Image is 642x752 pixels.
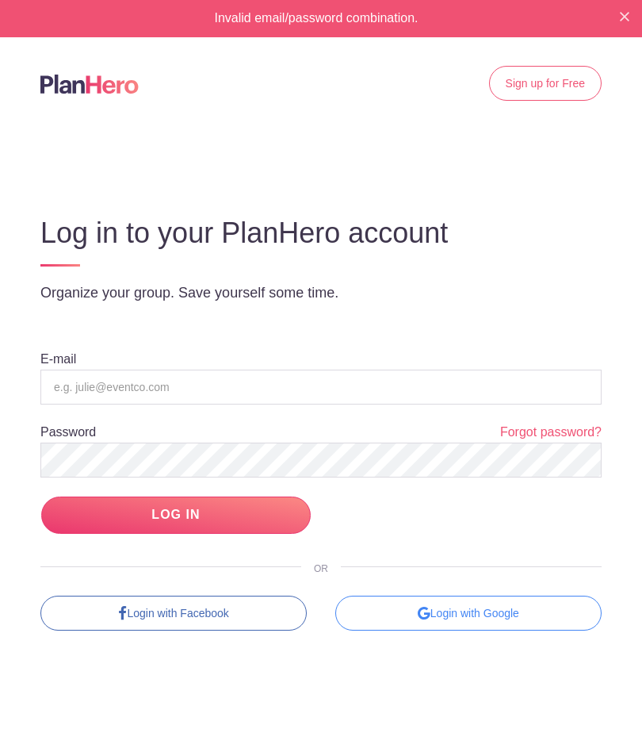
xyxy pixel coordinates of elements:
a: Login with Facebook [40,596,307,631]
p: Organize your group. Save yourself some time. [40,283,602,302]
input: e.g. julie@eventco.com [40,370,602,405]
a: Sign up for Free [489,66,602,101]
label: E-mail [40,353,76,366]
label: Password [40,426,96,439]
div: Login with Google [335,596,602,631]
input: LOG IN [41,497,311,534]
h3: Log in to your PlanHero account [40,217,602,249]
span: OR [301,563,341,574]
a: Forgot password? [500,424,602,442]
button: Close [620,10,629,22]
img: Logo main planhero [40,75,139,94]
img: X small white [620,12,629,21]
